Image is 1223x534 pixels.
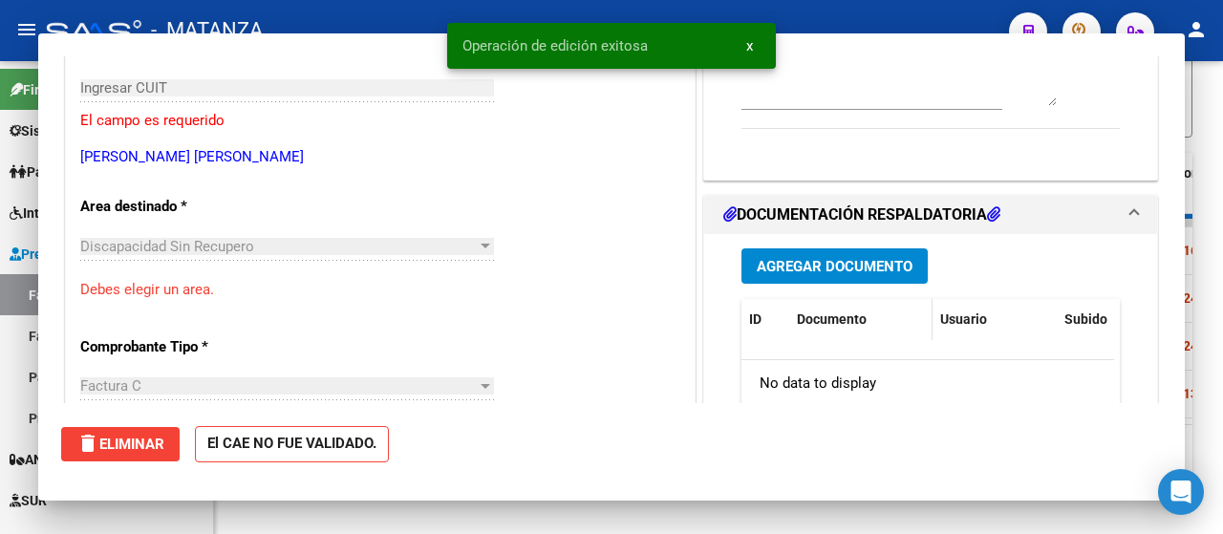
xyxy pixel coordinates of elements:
[61,427,180,461] button: Eliminar
[10,79,109,100] span: Firma Express
[746,37,753,54] span: x
[704,196,1157,234] mat-expansion-panel-header: DOCUMENTACIÓN RESPALDATORIA
[1172,165,1212,181] span: Monto
[10,490,47,511] span: SUR
[731,29,768,63] button: x
[1158,469,1204,515] div: Open Intercom Messenger
[151,10,263,52] span: - MATANZA
[1185,18,1208,41] mat-icon: person
[940,311,987,327] span: Usuario
[195,426,389,463] strong: El CAE NO FUE VALIDADO.
[462,36,648,55] span: Operación de edición exitosa
[10,203,186,224] span: Integración (discapacidad)
[80,146,680,168] p: [PERSON_NAME] [PERSON_NAME]
[933,299,1057,340] datatable-header-cell: Usuario
[1057,299,1152,340] datatable-header-cell: Subido
[1064,311,1107,327] span: Subido
[723,203,1000,226] h1: DOCUMENTACIÓN RESPALDATORIA
[76,432,99,455] mat-icon: delete
[10,244,183,265] span: Prestadores / Proveedores
[15,18,38,41] mat-icon: menu
[80,196,260,218] p: Area destinado *
[797,311,867,327] span: Documento
[10,449,160,470] span: ANMAT - Trazabilidad
[80,279,680,301] p: Debes elegir un area.
[10,161,71,182] span: Padrón
[741,360,1114,408] div: No data to display
[76,436,164,453] span: Eliminar
[10,120,72,141] span: Sistema
[741,299,789,340] datatable-header-cell: ID
[757,258,912,275] span: Agregar Documento
[749,311,762,327] span: ID
[80,377,141,395] span: Factura C
[741,248,928,284] button: Agregar Documento
[80,336,260,358] p: Comprobante Tipo *
[80,110,680,132] p: El campo es requerido
[789,299,933,340] datatable-header-cell: Documento
[80,238,254,255] span: Discapacidad Sin Recupero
